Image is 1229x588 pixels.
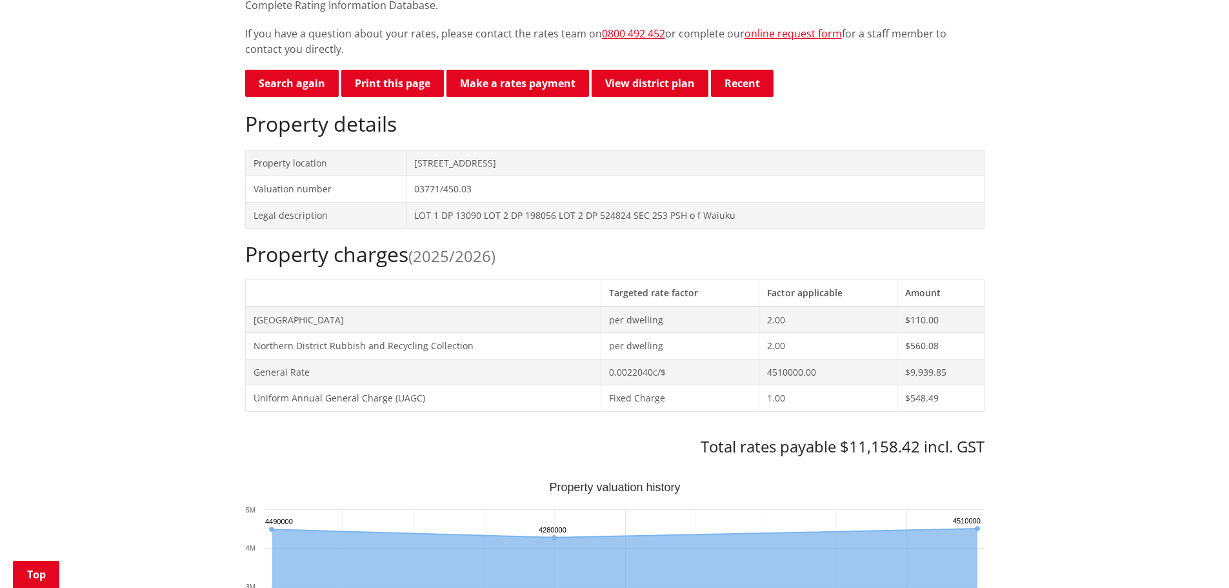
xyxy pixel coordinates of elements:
td: 0.0022040c/$ [601,359,759,385]
th: Targeted rate factor [601,279,759,306]
td: [STREET_ADDRESS] [406,150,984,176]
td: [GEOGRAPHIC_DATA] [245,307,601,333]
path: Sunday, Jun 30, 12:00, 4,490,000. Capital Value. [268,527,274,532]
a: Search again [245,70,339,97]
td: General Rate [245,359,601,385]
a: View district plan [592,70,708,97]
td: $9,939.85 [897,359,984,385]
text: 4490000 [265,518,293,525]
path: Wednesday, Jun 30, 12:00, 4,280,000. Capital Value. [551,535,556,540]
td: Fixed Charge [601,385,759,412]
a: Top [13,561,59,588]
a: online request form [744,26,842,41]
td: Legal description [245,202,406,228]
text: 4M [245,544,255,552]
p: If you have a question about your rates, please contact the rates team on or complete our for a s... [245,26,984,57]
td: $560.08 [897,333,984,360]
text: Property valuation history [549,481,680,494]
span: (2025/2026) [408,245,495,267]
h2: Property charges [245,242,984,267]
th: Factor applicable [759,279,897,306]
th: Amount [897,279,984,306]
td: per dwelling [601,307,759,333]
td: 2.00 [759,307,897,333]
text: 4510000 [953,517,981,525]
a: 0800 492 452 [602,26,665,41]
text: 4280000 [539,526,566,534]
h2: Property details [245,112,984,136]
td: per dwelling [601,333,759,360]
h3: Total rates payable $11,158.42 incl. GST [245,438,984,456]
button: Recent [711,70,774,97]
td: 1.00 [759,385,897,412]
td: 2.00 [759,333,897,360]
a: Make a rates payment [446,70,589,97]
td: $548.49 [897,385,984,412]
iframe: Messenger Launcher [1170,534,1216,580]
td: 4510000.00 [759,359,897,385]
td: Northern District Rubbish and Recycling Collection [245,333,601,360]
td: Uniform Annual General Charge (UAGC) [245,385,601,412]
td: Valuation number [245,176,406,203]
td: Property location [245,150,406,176]
td: LOT 1 DP 13090 LOT 2 DP 198056 LOT 2 DP 524824 SEC 253 PSH o f Waiuku [406,202,984,228]
button: Print this page [341,70,444,97]
td: $110.00 [897,307,984,333]
td: 03771/450.03 [406,176,984,203]
text: 5M [245,506,255,514]
path: Sunday, Jun 30, 12:00, 4,510,000. Capital Value. [974,526,979,531]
